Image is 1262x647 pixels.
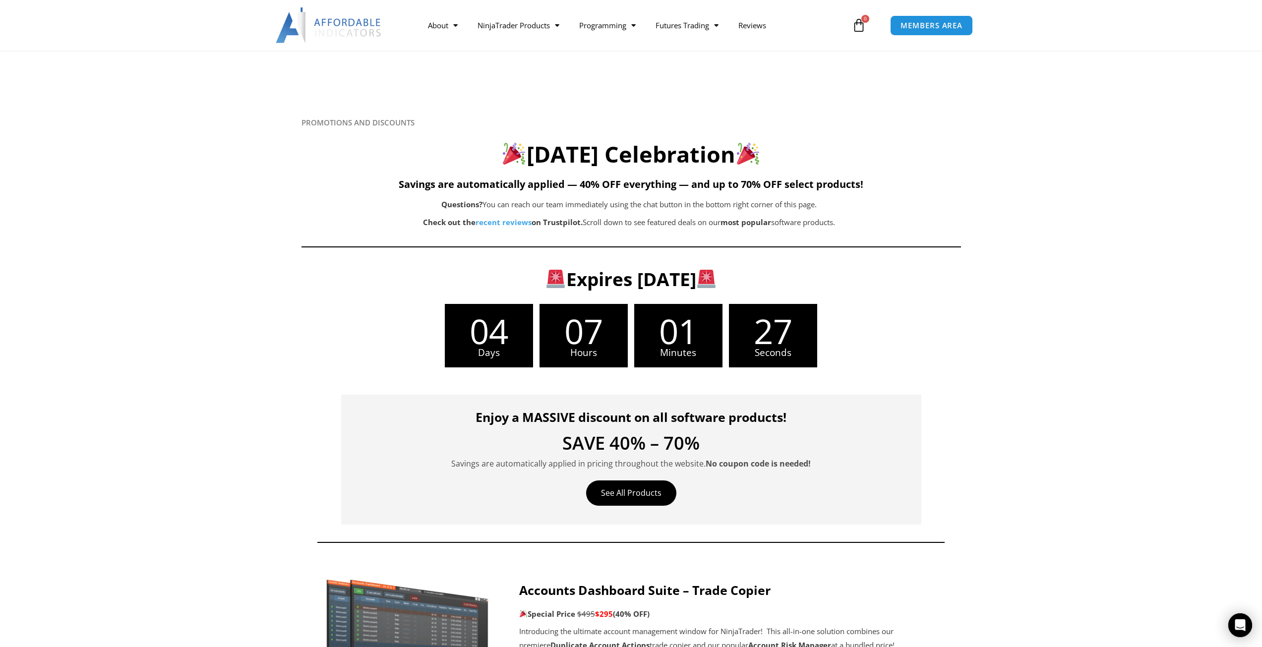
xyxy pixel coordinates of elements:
[1228,613,1252,637] div: Open Intercom Messenger
[503,142,525,165] img: 🎉
[519,582,771,598] strong: Accounts Dashboard Suite – Trade Copier
[356,410,906,424] h4: Enjoy a MASSIVE discount on all software products!
[441,199,482,209] b: Questions?
[728,14,776,37] a: Reviews
[540,314,628,348] span: 07
[519,609,575,619] strong: Special Price
[546,270,565,288] img: 🚨
[301,118,961,127] h6: PROMOTIONS AND DISCOUNTS
[301,178,961,190] h5: Savings are automatically applied — 40% OFF everything — and up to 70% OFF select products!
[706,458,811,469] strong: No coupon code is needed!
[356,434,906,452] h4: SAVE 40% – 70%
[445,314,533,348] span: 04
[737,142,759,165] img: 🎉
[697,270,716,288] img: 🚨
[351,216,907,230] p: Scroll down to see featured deals on our software products.
[351,198,907,212] p: You can reach our team immediately using the chat button in the bottom right corner of this page.
[418,14,849,37] nav: Menu
[634,314,722,348] span: 01
[595,609,613,619] span: $295
[418,14,468,37] a: About
[569,14,646,37] a: Programming
[468,14,569,37] a: NinjaTrader Products
[540,348,628,357] span: Hours
[423,217,583,227] strong: Check out the on Trustpilot.
[901,22,962,29] span: MEMBERS AREA
[634,348,722,357] span: Minutes
[890,15,973,36] a: MEMBERS AREA
[613,609,650,619] b: (40% OFF)
[356,457,906,471] p: Savings are automatically applied in pricing throughout the website.
[445,348,533,357] span: Days
[721,217,771,227] b: most popular
[729,348,817,357] span: Seconds
[276,7,382,43] img: LogoAI | Affordable Indicators – NinjaTrader
[577,609,595,619] span: $495
[301,140,961,169] h2: [DATE] Celebration
[729,314,817,348] span: 27
[476,217,532,227] a: recent reviews
[586,480,676,506] a: See All Products
[646,14,728,37] a: Futures Trading
[837,11,881,40] a: 0
[861,15,869,23] span: 0
[354,267,909,291] h3: Expires [DATE]
[520,610,527,617] img: 🎉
